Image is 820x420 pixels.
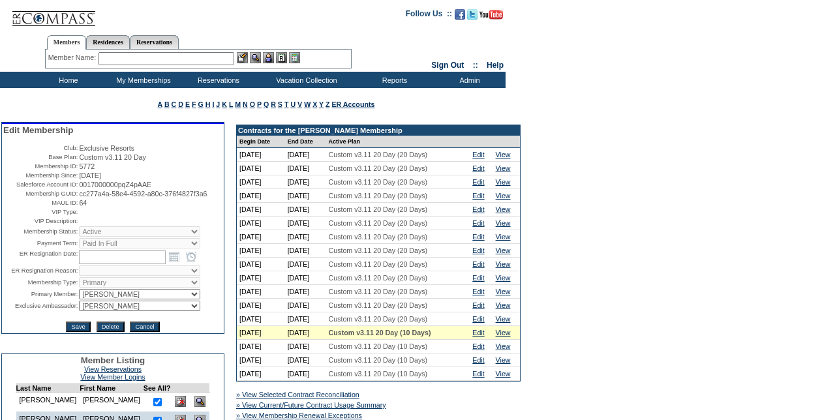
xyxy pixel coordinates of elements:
td: Reports [356,72,431,88]
span: Custom v3.11 20 Day (10 Days) [329,370,428,378]
a: Edit [472,274,484,282]
td: Membership ID: [3,162,78,170]
td: [DATE] [285,162,326,175]
span: Custom v3.11 20 Day (20 Days) [329,301,428,309]
a: Q [264,100,269,108]
td: [DATE] [285,175,326,189]
div: Member Name: [48,52,99,63]
span: Custom v3.11 20 Day (10 Days) [329,356,428,364]
span: 5772 [79,162,95,170]
td: Follow Us :: [406,8,452,23]
span: Custom v3.11 20 Day (20 Days) [329,178,428,186]
span: Custom v3.11 20 Day (10 Days) [329,329,431,337]
td: [DATE] [237,353,285,367]
img: b_edit.gif [237,52,248,63]
td: [PERSON_NAME] [80,393,144,412]
td: [DATE] [237,244,285,258]
a: D [178,100,183,108]
span: Custom v3.11 20 Day (20 Days) [329,260,428,268]
a: Edit [472,329,484,337]
td: End Date [285,136,326,148]
a: S [278,100,282,108]
a: View [496,274,511,282]
td: VIP Description: [3,217,78,225]
td: [DATE] [237,148,285,162]
a: M [235,100,241,108]
a: View [496,151,511,158]
span: Edit Membership [3,125,73,135]
td: [DATE] [237,340,285,353]
input: Save [66,322,90,332]
a: Edit [472,342,484,350]
td: Membership Type: [3,277,78,288]
span: Custom v3.11 20 Day (10 Days) [329,342,428,350]
td: Vacation Collection [254,72,356,88]
a: ER Accounts [331,100,374,108]
td: See All? [144,384,171,393]
td: Membership GUID: [3,190,78,198]
a: Help [487,61,504,70]
span: Custom v3.11 20 Day (20 Days) [329,274,428,282]
a: A [158,100,162,108]
td: [DATE] [237,299,285,312]
a: J [216,100,220,108]
a: Edit [472,233,484,241]
td: My Memberships [104,72,179,88]
a: Edit [472,205,484,213]
span: Custom v3.11 20 Day (20 Days) [329,233,428,241]
td: [PERSON_NAME] [16,393,80,412]
td: [DATE] [285,244,326,258]
td: Payment Term: [3,238,78,248]
td: [DATE] [237,217,285,230]
td: Base Plan: [3,153,78,161]
a: Edit [472,192,484,200]
td: [DATE] [285,299,326,312]
input: Cancel [130,322,159,332]
td: [DATE] [237,312,285,326]
td: Reservations [179,72,254,88]
a: Edit [472,260,484,268]
a: Edit [472,315,484,323]
td: [DATE] [285,258,326,271]
a: E [185,100,190,108]
td: [DATE] [237,175,285,189]
a: Edit [472,178,484,186]
a: » View Current/Future Contract Usage Summary [236,401,386,409]
td: ER Resignation Date: [3,250,78,264]
a: Sign Out [431,61,464,70]
td: Club: [3,144,78,152]
td: [DATE] [285,271,326,285]
a: Edit [472,164,484,172]
td: [DATE] [285,217,326,230]
td: [DATE] [237,230,285,244]
span: [DATE] [79,172,101,179]
td: Exclusive Ambassador: [3,301,78,311]
input: Delete [97,322,125,332]
td: Primary Member: [3,289,78,299]
a: Z [326,100,330,108]
td: [DATE] [237,367,285,381]
td: [DATE] [237,189,285,203]
td: [DATE] [285,203,326,217]
span: :: [473,61,478,70]
a: View [496,370,511,378]
img: Reservations [276,52,287,63]
td: [DATE] [285,312,326,326]
a: View [496,288,511,295]
td: Contracts for the [PERSON_NAME] Membership [237,125,520,136]
a: » View Membership Renewal Exceptions [236,412,362,419]
a: View [496,301,511,309]
td: [DATE] [237,326,285,340]
a: Y [319,100,324,108]
span: 64 [79,199,87,207]
span: Custom v3.11 20 Day [79,153,145,161]
td: Membership Status: [3,226,78,237]
td: [DATE] [285,230,326,244]
td: [DATE] [237,162,285,175]
a: Open the calendar popup. [167,250,181,264]
img: Impersonate [263,52,274,63]
a: View [496,329,511,337]
td: VIP Type: [3,208,78,216]
a: View [496,205,511,213]
a: Edit [472,370,484,378]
